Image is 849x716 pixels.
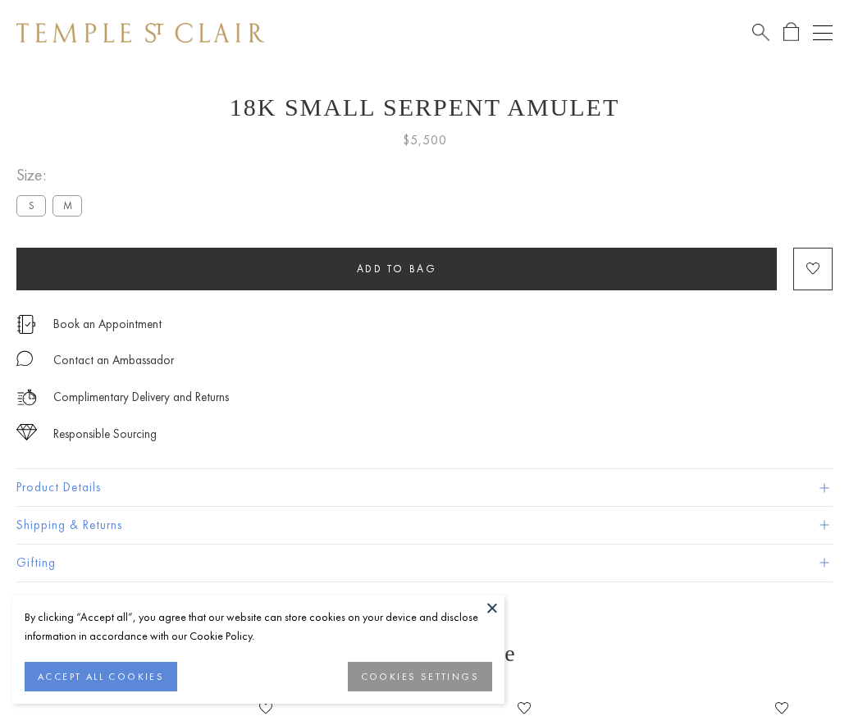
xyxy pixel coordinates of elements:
[16,93,833,121] h1: 18K Small Serpent Amulet
[53,315,162,333] a: Book an Appointment
[16,315,36,334] img: icon_appointment.svg
[16,350,33,367] img: MessageIcon-01_2.svg
[16,545,833,581] button: Gifting
[752,22,769,43] a: Search
[16,424,37,440] img: icon_sourcing.svg
[53,387,229,408] p: Complimentary Delivery and Returns
[16,195,46,216] label: S
[16,387,37,408] img: icon_delivery.svg
[783,22,799,43] a: Open Shopping Bag
[53,350,174,371] div: Contact an Ambassador
[16,469,833,506] button: Product Details
[813,23,833,43] button: Open navigation
[25,662,177,691] button: ACCEPT ALL COOKIES
[25,608,492,645] div: By clicking “Accept all”, you agree that our website can store cookies on your device and disclos...
[16,162,89,189] span: Size:
[357,262,437,276] span: Add to bag
[16,23,264,43] img: Temple St. Clair
[16,248,777,290] button: Add to bag
[348,662,492,691] button: COOKIES SETTINGS
[52,195,82,216] label: M
[53,424,157,445] div: Responsible Sourcing
[403,130,447,151] span: $5,500
[16,507,833,544] button: Shipping & Returns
